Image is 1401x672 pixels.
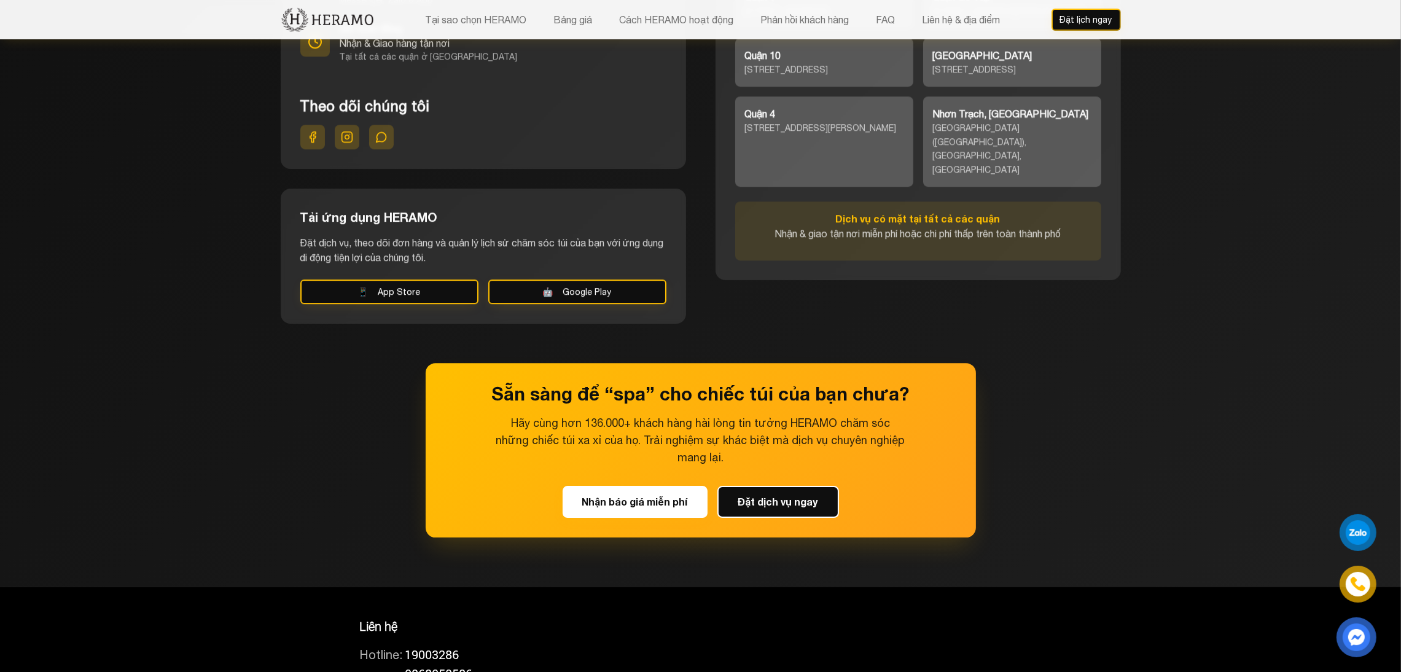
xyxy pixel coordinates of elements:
[933,106,1091,121] div: Nhơn Trạch, [GEOGRAPHIC_DATA]
[300,208,666,225] h3: Tải ứng dụng HERAMO
[340,50,518,63] div: Tại tất cả các quận ở [GEOGRAPHIC_DATA]
[445,383,956,405] h3: Sẵn sàng để “spa” cho chiếc túi của bạn chưa?
[933,48,1091,63] div: [GEOGRAPHIC_DATA]
[757,12,853,28] button: Phản hồi khách hàng
[1052,9,1121,31] button: Đặt lịch ngay
[358,286,369,298] span: App Store
[918,12,1004,28] button: Liên hệ & địa điểm
[281,7,375,33] img: new-logo.3f60348b.png
[421,12,530,28] button: Tại sao chọn HERAMO
[360,617,1042,636] p: Liên hệ
[933,63,1091,77] div: [STREET_ADDRESS]
[300,97,666,115] h4: Theo dõi chúng tôi
[360,647,403,662] span: Hotline:
[300,235,666,265] p: Đặt dịch vụ, theo dõi đơn hàng và quản lý lịch sử chăm sóc túi của bạn với ứng dụng di động tiện ...
[615,12,737,28] button: Cách HERAMO hoạt động
[563,486,708,518] button: Nhận báo giá miễn phí
[405,646,459,662] a: 19003286
[543,286,553,298] span: Google Play
[872,12,899,28] button: FAQ
[933,121,1091,177] div: [GEOGRAPHIC_DATA] ([GEOGRAPHIC_DATA]), [GEOGRAPHIC_DATA], [GEOGRAPHIC_DATA]
[745,211,1091,241] p: Nhận & giao tận nơi miễn phí hoặc chi phí thấp trên toàn thành phố
[1341,568,1375,601] a: phone-icon
[717,486,839,518] button: Đặt dịch vụ ngay
[550,12,596,28] button: Bảng giá
[488,279,666,304] button: Google Play Google Play
[745,63,903,77] div: [STREET_ADDRESS]
[1351,577,1365,591] img: phone-icon
[340,36,518,50] div: Nhận & Giao hàng tận nơi
[300,279,478,304] button: App Store App Store
[745,106,903,121] div: Quận 4
[745,121,903,135] div: [STREET_ADDRESS][PERSON_NAME]
[836,213,1001,224] strong: Dịch vụ có mặt tại tất cả các quận
[745,48,903,63] div: Quận 10
[494,415,907,466] p: Hãy cùng hơn 136.000+ khách hàng hài lòng tin tưởng HERAMO chăm sóc những chiếc túi xa xỉ của họ....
